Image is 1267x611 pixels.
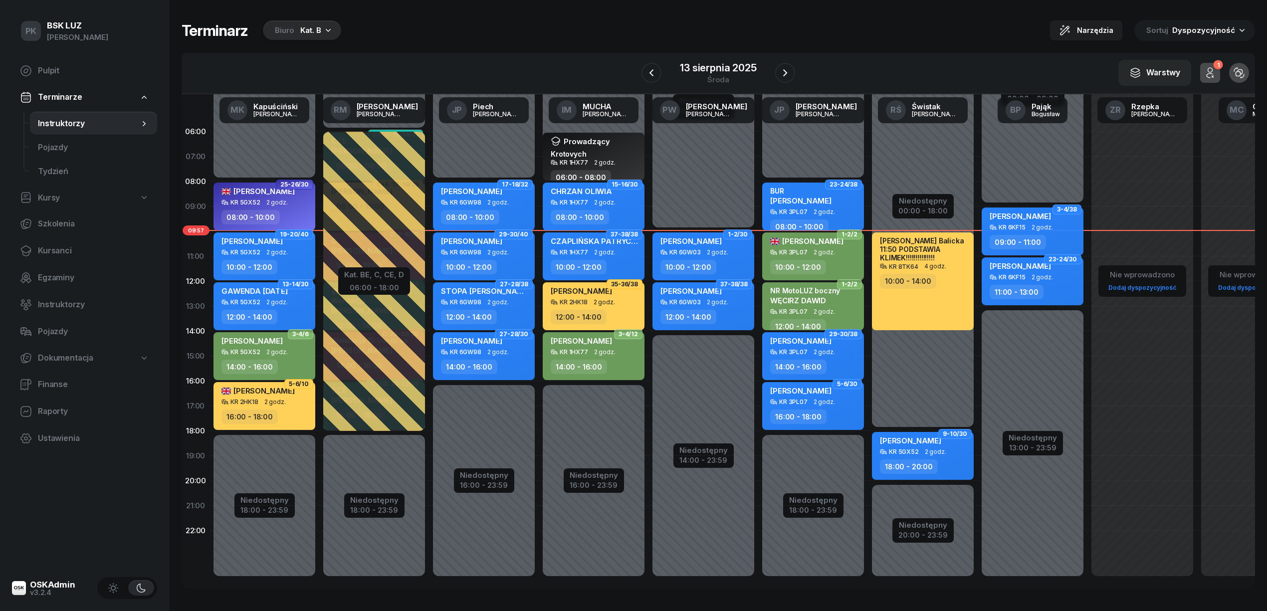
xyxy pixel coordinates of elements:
div: Kat. BE, C, CE, D [344,268,404,281]
span: WĘCIRZ DAWID [770,296,826,305]
span: [PERSON_NAME] [221,236,283,246]
div: 15:00 [182,344,210,369]
span: 2 godz. [594,299,615,306]
div: Niedostępny [789,496,838,504]
button: Niedostępny16:00 - 23:59 [570,469,618,491]
div: [PERSON_NAME] [357,103,418,110]
span: 37-38/38 [611,233,638,235]
button: Warstwy [1118,60,1191,86]
div: 12:00 - 14:00 [770,319,826,334]
div: Kapuściński [253,103,301,110]
div: środa [680,76,756,83]
div: 18:00 - 20:00 [880,459,938,474]
a: Terminarze [12,86,157,109]
span: Egzaminy [38,271,149,284]
div: BUR [770,187,832,195]
span: Pojazdy [38,325,149,338]
div: [PERSON_NAME] [47,31,108,44]
button: Niedostępny18:00 - 23:59 [789,494,838,516]
span: 2 godz. [594,159,616,166]
div: 1 [1213,60,1223,70]
button: Kat. BE, C, CE, D06:00 - 18:00 [344,268,404,292]
div: Piech [473,103,521,110]
a: RŚŚwistak[PERSON_NAME] [878,97,968,123]
div: 14:00 [182,319,210,344]
span: Dyspozycyjność [1172,25,1235,35]
span: 2 godz. [925,448,946,455]
span: [PERSON_NAME] [770,336,832,346]
div: 18:00 - 23:59 [240,504,289,514]
span: Narzędzia [1077,24,1113,36]
div: 14:00 - 23:59 [679,454,728,464]
div: KR 1HX77 [560,349,588,355]
div: 08:00 - 10:00 [441,210,499,224]
div: KR 3PL07 [779,249,808,255]
span: 29-30/38 [829,333,857,335]
button: Narzędzia [1050,20,1122,40]
span: Pojazdy [38,141,149,154]
div: Niedostępny [1009,434,1057,441]
div: [PERSON_NAME] [686,111,734,117]
button: Niedostępny00:00 - 18:00 [898,195,948,217]
div: 16:00 [182,369,210,394]
span: [PERSON_NAME] [441,236,502,246]
div: KR 6KF15 [999,274,1026,280]
div: KR 5GX52 [889,448,919,455]
div: [PERSON_NAME] [796,103,857,110]
span: Ustawienia [38,432,149,445]
div: 12:00 - 14:00 [551,310,607,324]
span: 17-18/32 [502,184,528,186]
div: KR 3PL07 [779,349,808,355]
span: 5-6/10 [289,383,309,385]
div: 10:00 - 12:00 [551,260,607,274]
span: 2 godz. [264,399,286,406]
span: PW [662,106,677,114]
div: KR 3PL07 [779,308,808,315]
span: ZR [1110,106,1121,114]
div: 22:00 [182,518,210,543]
div: [PERSON_NAME] [686,103,747,110]
a: Pojazdy [30,136,157,160]
div: 13:00 - 23:59 [1009,441,1057,452]
div: 17:00 [182,394,210,418]
span: 2 godz. [266,299,288,306]
span: 2 godz. [487,249,509,256]
button: Niedostępny16:00 - 23:59 [460,469,508,491]
span: 2 godz. [814,308,835,315]
a: Finanse [12,373,157,397]
div: 06:00 - 08:00 [551,170,611,185]
img: logo-xs@2x.png [12,581,26,595]
div: Niedostępny [898,521,948,529]
button: Niedostępny20:00 - 23:59 [898,519,948,541]
span: Szkolenia [38,217,149,230]
span: Dokumentacja [38,352,93,365]
a: Ustawienia [12,426,157,450]
span: 2 godz. [266,349,288,356]
span: 2 godz. [594,349,616,356]
div: 14:00 - 16:00 [551,360,607,374]
div: Rzepka [1131,103,1179,110]
a: JP[PERSON_NAME][PERSON_NAME] [762,97,865,123]
a: RM[PERSON_NAME][PERSON_NAME] [323,97,426,123]
div: 21:00 [182,493,210,518]
span: MC [1230,106,1244,114]
div: KR 5GX52 [230,249,260,255]
div: 10:00 - 14:00 [880,274,936,288]
a: Instruktorzy [30,112,157,136]
div: [PERSON_NAME] Balicka 11:50 PODSTAWIA KLIMEK!!!!!!!!!!!!!!! [880,236,968,262]
div: 20:00 [182,468,210,493]
span: [PERSON_NAME] [660,236,722,246]
span: 23-24/38 [830,184,857,186]
span: 2 godz. [1032,224,1053,231]
div: KR 6GW98 [450,349,481,355]
div: 00:00 - 18:00 [898,204,948,215]
span: Kursanci [38,244,149,257]
div: 16:00 - 18:00 [770,409,827,424]
div: 06:00 [182,119,210,144]
span: 9-10/30 [943,433,967,435]
button: Sortuj Dyspozycyjność [1134,20,1255,41]
div: 10:00 [182,219,210,244]
div: [PERSON_NAME] [796,111,844,117]
span: 2 godz. [487,199,509,206]
div: [PERSON_NAME] [357,111,405,117]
